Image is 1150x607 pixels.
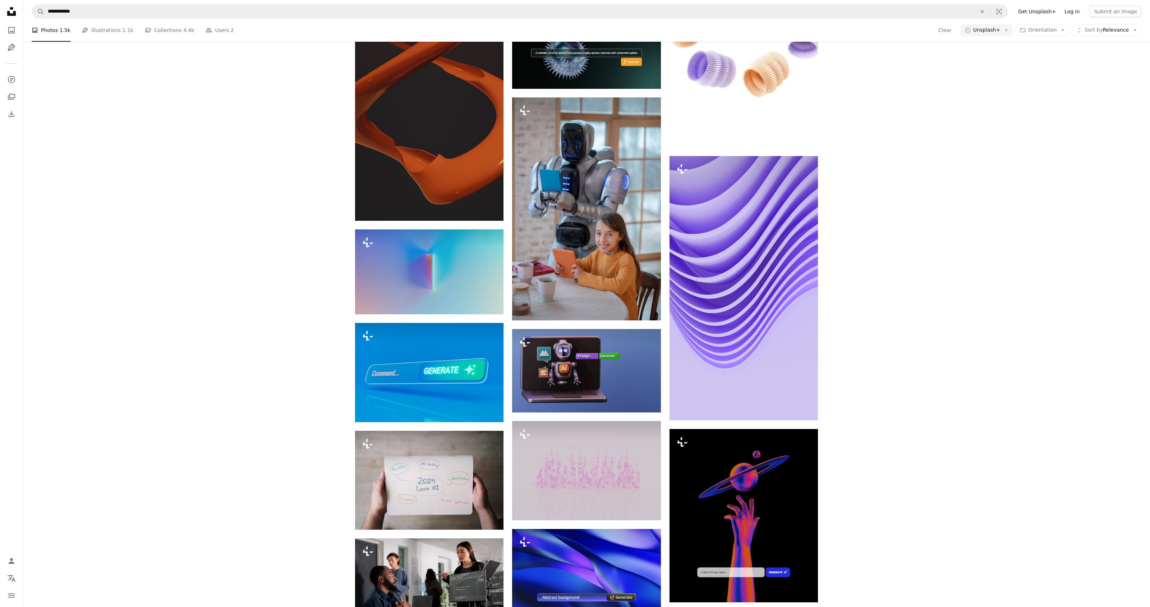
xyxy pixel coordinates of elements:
img: Making picture. Robot with a tablet in his hands standing and making pictures [512,97,661,320]
button: Menu [4,588,19,603]
span: Unsplash+ [973,27,1000,34]
a: Team of system engineer working on terminal window with html script and writing server code, sitt... [355,584,503,591]
img: A picture of a hand reaching for a ball [670,429,818,602]
a: a pink and white photo of a city skyline [512,467,661,474]
a: Making picture. Robot with a tablet in his hands standing and making pictures [512,205,661,212]
a: Photos [4,23,19,37]
button: Visual search [990,5,1008,18]
span: 4.4k [183,26,194,34]
button: Submit an image [1090,6,1141,17]
img: an abstract purple background with wavy lines [670,156,818,420]
button: Clear [938,24,952,36]
a: Collections 4.4k [145,19,194,42]
button: Search Unsplash [32,5,44,18]
a: Illustrations [4,40,19,55]
a: A laptop computer with a robot on the screen [512,368,661,374]
a: Explore [4,72,19,87]
span: 2 [231,26,234,34]
a: an abstract purple background with wavy lines [670,285,818,291]
button: Sort byRelevance [1072,24,1141,36]
span: 1.1k [123,26,133,34]
img: A laptop computer with a robot on the screen [512,329,661,412]
a: icon [355,85,503,92]
a: background pattern [355,269,503,275]
a: Get Unsplash+ [1014,6,1060,17]
a: Illustrations 1.1k [82,19,133,42]
span: Orientation [1028,27,1057,33]
button: Orientation [1016,24,1069,36]
button: Clear [974,5,990,18]
a: A close up of a sign on a blue background [355,369,503,376]
button: Unsplash+ [961,24,1013,36]
img: a person holding up a sign that says 2021 learn ai [355,431,503,530]
span: Relevance [1085,27,1129,34]
a: A blue and purple abstract background with a text box [512,567,661,574]
span: Sort by [1085,27,1103,33]
a: Users 2 [206,19,234,42]
a: Download History [4,107,19,121]
button: Language [4,571,19,585]
a: Collections [4,90,19,104]
img: a pink and white photo of a city skyline [512,421,661,520]
a: A picture of a hand reaching for a ball [670,512,818,519]
img: A close up of a sign on a blue background [355,323,503,422]
a: Home — Unsplash [4,4,19,20]
a: Log in [1060,6,1084,17]
form: Find visuals sitewide [32,4,1008,19]
a: Log in / Sign up [4,554,19,568]
img: background pattern [355,229,503,314]
a: a person holding up a sign that says 2021 learn ai [355,477,503,483]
